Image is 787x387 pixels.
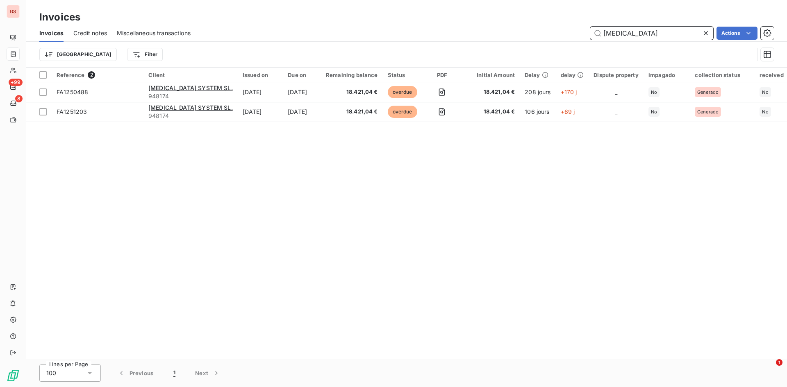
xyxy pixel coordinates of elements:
[467,88,515,96] span: 18.421,04 €
[388,72,417,78] div: Status
[57,72,84,78] span: Reference
[117,29,191,37] span: Miscellaneous transactions
[695,72,750,78] div: collection status
[7,5,20,18] div: GS
[39,48,117,61] button: [GEOGRAPHIC_DATA]
[238,102,283,122] td: [DATE]
[615,108,617,115] span: _
[388,106,417,118] span: overdue
[39,10,80,25] h3: Invoices
[173,369,175,377] span: 1
[716,27,757,40] button: Actions
[127,48,163,61] button: Filter
[326,72,378,78] div: Remaining balance
[697,90,719,95] span: Generado
[243,72,278,78] div: Issued on
[651,109,657,114] span: No
[148,72,233,78] div: Client
[7,369,20,382] img: Logo LeanPay
[467,108,515,116] span: 18.421,04 €
[185,364,230,382] button: Next
[148,92,233,100] span: 948174
[648,72,685,78] div: impagado
[594,72,638,78] div: Dispute property
[46,369,56,377] span: 100
[39,29,64,37] span: Invoices
[520,102,555,122] td: 106 jours
[427,72,457,78] div: PDF
[88,71,95,79] span: 2
[283,82,321,102] td: [DATE]
[762,90,768,95] span: No
[148,112,233,120] span: 948174
[525,72,550,78] div: Delay
[15,95,23,102] span: 8
[73,29,107,37] span: Credit notes
[762,109,768,114] span: No
[148,104,233,111] span: [MEDICAL_DATA] SYSTEM SL.
[615,88,617,95] span: _
[326,108,378,116] span: 18.421,04 €
[590,27,713,40] input: Search
[148,84,233,91] span: [MEDICAL_DATA] SYSTEM SL.
[164,364,185,382] button: 1
[467,72,515,78] div: Initial Amount
[388,86,417,98] span: overdue
[288,72,316,78] div: Due on
[57,108,87,115] span: FA1251203
[561,72,584,78] div: delay
[107,364,164,382] button: Previous
[776,359,782,366] span: 1
[238,82,283,102] td: [DATE]
[651,90,657,95] span: No
[326,88,378,96] span: 18.421,04 €
[9,79,23,86] span: +99
[759,359,779,379] iframe: Intercom live chat
[283,102,321,122] td: [DATE]
[57,88,88,95] span: FA1250488
[561,88,577,95] span: +170 j
[697,109,719,114] span: Generado
[561,108,575,115] span: +69 j
[520,82,555,102] td: 208 jours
